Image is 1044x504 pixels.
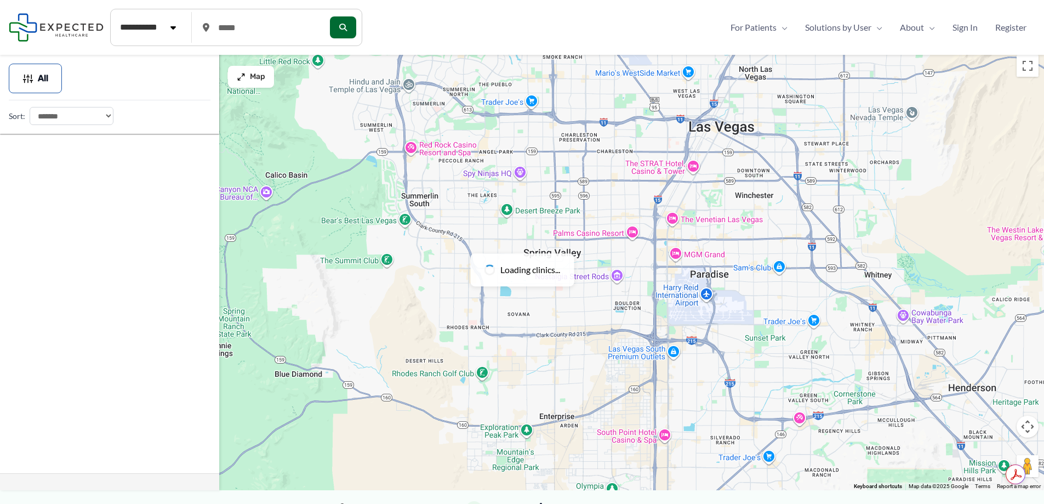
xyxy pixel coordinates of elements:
[777,19,788,36] span: Menu Toggle
[228,66,274,88] button: Map
[944,19,986,36] a: Sign In
[9,13,104,41] img: Expected Healthcare Logo - side, dark font, small
[995,19,1026,36] span: Register
[250,72,265,82] span: Map
[796,19,891,36] a: Solutions by UserMenu Toggle
[975,483,990,489] a: Terms
[805,19,871,36] span: Solutions by User
[900,19,924,36] span: About
[997,483,1041,489] a: Report a map error
[909,483,968,489] span: Map data ©2025 Google
[1017,416,1039,438] button: Map camera controls
[722,19,796,36] a: For PatientsMenu Toggle
[22,73,33,84] img: Filter
[891,19,944,36] a: AboutMenu Toggle
[871,19,882,36] span: Menu Toggle
[986,19,1035,36] a: Register
[500,262,560,278] span: Loading clinics...
[1017,455,1039,477] button: Drag Pegman onto the map to open Street View
[952,19,978,36] span: Sign In
[9,109,25,123] label: Sort:
[237,72,246,81] img: Maximize
[38,75,48,82] span: All
[854,483,902,490] button: Keyboard shortcuts
[924,19,935,36] span: Menu Toggle
[731,19,777,36] span: For Patients
[1017,55,1039,77] button: Toggle fullscreen view
[9,64,62,93] button: All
